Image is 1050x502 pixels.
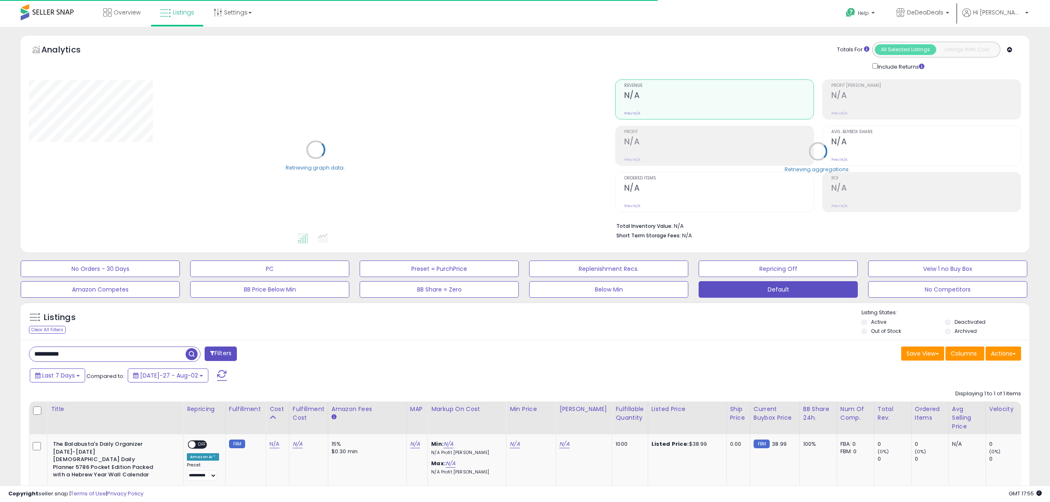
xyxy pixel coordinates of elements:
button: All Selected Listings [875,44,936,55]
div: Displaying 1 to 1 of 1 items [955,390,1021,398]
a: N/A [446,459,456,468]
div: Totals For [837,46,869,54]
div: Retrieving aggregations.. [785,165,851,173]
label: Out of Stock [871,327,901,335]
div: BB Share 24h. [803,405,833,422]
span: Last 7 Days [42,371,75,380]
a: N/A [293,440,303,448]
button: Last 7 Days [30,368,85,382]
button: Default [699,281,858,298]
div: Clear All Filters [29,326,66,334]
p: N/A Profit [PERSON_NAME] [431,469,500,475]
span: Overview [114,8,141,17]
div: N/A [952,440,979,448]
b: The Balabusta's Daily Organizer [DATE]-[DATE] [DEMOGRAPHIC_DATA] Daily Planner 5786 Pocket Editio... [53,440,153,481]
small: (0%) [989,448,1001,455]
button: No Competitors [868,281,1027,298]
span: 38.99 [772,440,787,448]
div: Include Returns [866,62,934,71]
h5: Listings [44,312,76,323]
button: PC [190,261,349,277]
h5: Analytics [41,44,97,57]
div: 0 [989,455,1023,463]
div: $38.99 [651,440,720,448]
a: N/A [444,440,453,448]
p: N/A Profit [PERSON_NAME] [431,450,500,456]
a: Hi [PERSON_NAME] [962,8,1029,27]
a: N/A [410,440,420,448]
div: [PERSON_NAME] [559,405,609,414]
a: Help [839,1,883,27]
div: Repricing [187,405,222,414]
div: 0 [915,455,948,463]
div: Total Rev. [878,405,908,422]
span: OFF [196,441,209,448]
label: Deactivated [955,318,986,325]
label: Archived [955,327,977,335]
button: Columns [945,347,984,361]
div: 0 [989,440,1023,448]
button: BB Share = Zero [360,281,519,298]
small: FBM [229,440,245,448]
a: N/A [559,440,569,448]
button: Filters [205,347,237,361]
div: $0.30 min [332,448,400,455]
button: Amazon Competes [21,281,180,298]
a: Terms of Use [71,490,106,497]
div: Fulfillment [229,405,262,414]
span: Hi [PERSON_NAME] [973,8,1023,17]
button: Replenishment Recs. [529,261,688,277]
button: Listings With Cost [936,44,997,55]
div: Min Price [510,405,552,414]
div: Num of Comp. [840,405,871,422]
label: Active [871,318,886,325]
div: seller snap | | [8,490,143,498]
small: (0%) [878,448,889,455]
button: Save View [901,347,944,361]
div: 1000 [616,440,641,448]
small: (0%) [915,448,926,455]
div: Amazon AI * [187,453,219,461]
small: FBM [754,440,770,448]
small: Amazon Fees. [332,414,336,421]
button: Actions [986,347,1021,361]
div: Listed Price [651,405,723,414]
div: 0 [915,440,948,448]
th: The percentage added to the cost of goods (COGS) that forms the calculator for Min & Max prices. [428,402,506,434]
span: Compared to: [86,372,124,380]
button: No Orders - 30 Days [21,261,180,277]
div: FBM: 0 [840,448,868,455]
button: Veiw 1 no Buy Box [868,261,1027,277]
button: Preset = PurchPrice [360,261,519,277]
div: Preset: [187,462,219,481]
div: Title [51,405,180,414]
span: Columns [951,349,977,358]
b: Max: [431,459,446,467]
span: 2025-08-10 17:55 GMT [1009,490,1042,497]
button: [DATE]-27 - Aug-02 [128,368,208,382]
div: 100% [803,440,830,448]
a: N/A [270,440,279,448]
p: Listing States: [861,309,1029,317]
i: Get Help [845,7,856,18]
a: Privacy Policy [107,490,143,497]
span: [DATE]-27 - Aug-02 [140,371,198,380]
div: Avg Selling Price [952,405,982,431]
div: Ordered Items [915,405,945,422]
b: Min: [431,440,444,448]
span: Help [858,10,869,17]
div: Markup on Cost [431,405,503,414]
div: Velocity [989,405,1019,414]
span: DeDeaDeals [907,8,943,17]
div: Fulfillable Quantity [616,405,644,422]
div: Amazon Fees [332,405,403,414]
span: Listings [173,8,194,17]
div: Current Buybox Price [754,405,796,422]
a: N/A [510,440,520,448]
div: 0.00 [730,440,744,448]
button: BB Price Below Min [190,281,349,298]
div: 0 [878,440,911,448]
div: 15% [332,440,400,448]
button: Repricing Off [699,261,858,277]
strong: Copyright [8,490,38,497]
